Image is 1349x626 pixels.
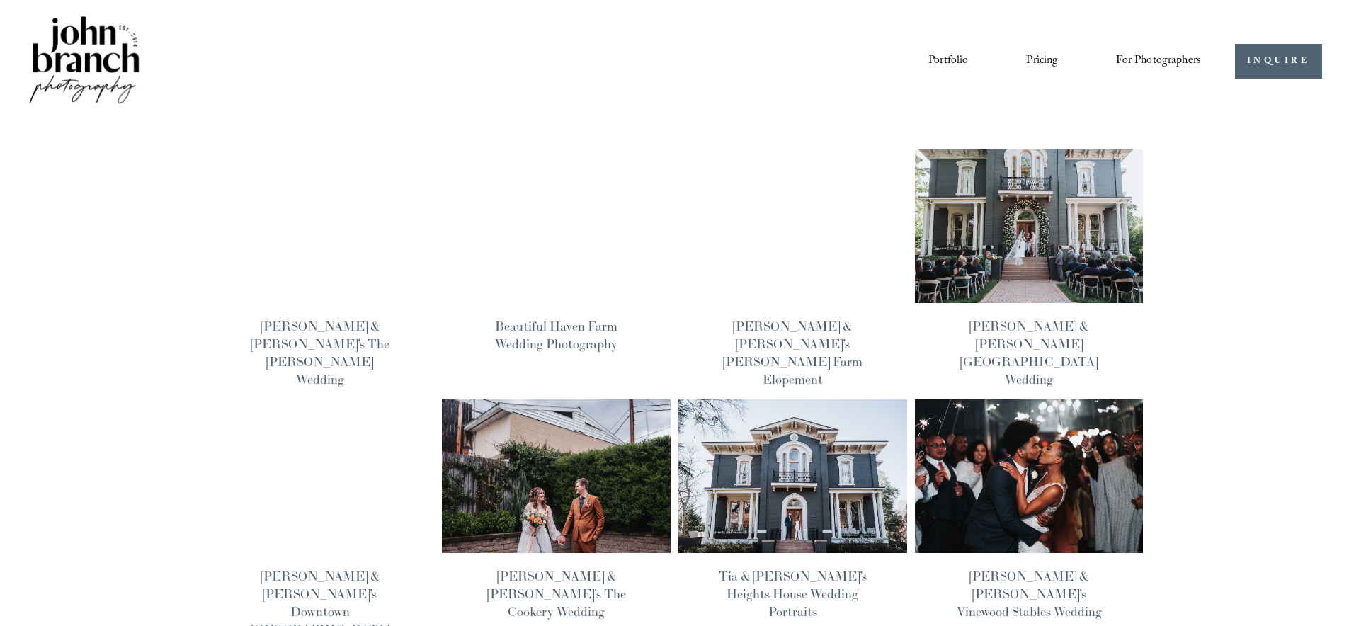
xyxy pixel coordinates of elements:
[27,13,142,109] img: John Branch IV Photography
[441,399,672,553] img: Jacqueline &amp; Timo’s The Cookery Wedding
[251,318,389,388] a: [PERSON_NAME] & [PERSON_NAME]’s The [PERSON_NAME] Wedding
[205,399,436,553] img: Lorena &amp; Tom’s Downtown Durham Engagement
[1026,49,1058,73] a: Pricing
[487,568,626,620] a: [PERSON_NAME] & [PERSON_NAME]’s The Cookery Wedding
[957,568,1102,620] a: [PERSON_NAME] & [PERSON_NAME]’s Vinewood Stables Wedding
[719,568,867,620] a: Tia & [PERSON_NAME]’s Heights House Wedding Portraits
[1116,50,1201,72] span: For Photographers
[205,149,436,303] img: Bella &amp; Mike’s The Maxwell Raleigh Wedding
[960,318,1098,388] a: [PERSON_NAME] & [PERSON_NAME][GEOGRAPHIC_DATA] Wedding
[723,318,863,388] a: [PERSON_NAME] & [PERSON_NAME]’s [PERSON_NAME] Farm Elopement
[677,399,908,553] img: Tia &amp; Obinna’s Heights House Wedding Portraits
[913,149,1144,303] img: Chantel &amp; James’ Heights House Hotel Wedding
[1116,49,1201,73] a: folder dropdown
[677,149,908,303] img: Stephania &amp; Mark’s Gentry Farm Elopement
[441,149,672,303] img: Beautiful Haven Farm Wedding Photography
[913,399,1144,553] img: Shakira &amp; Shawn’s Vinewood Stables Wedding
[495,318,617,352] a: Beautiful Haven Farm Wedding Photography
[928,49,968,73] a: Portfolio
[1235,44,1322,79] a: INQUIRE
